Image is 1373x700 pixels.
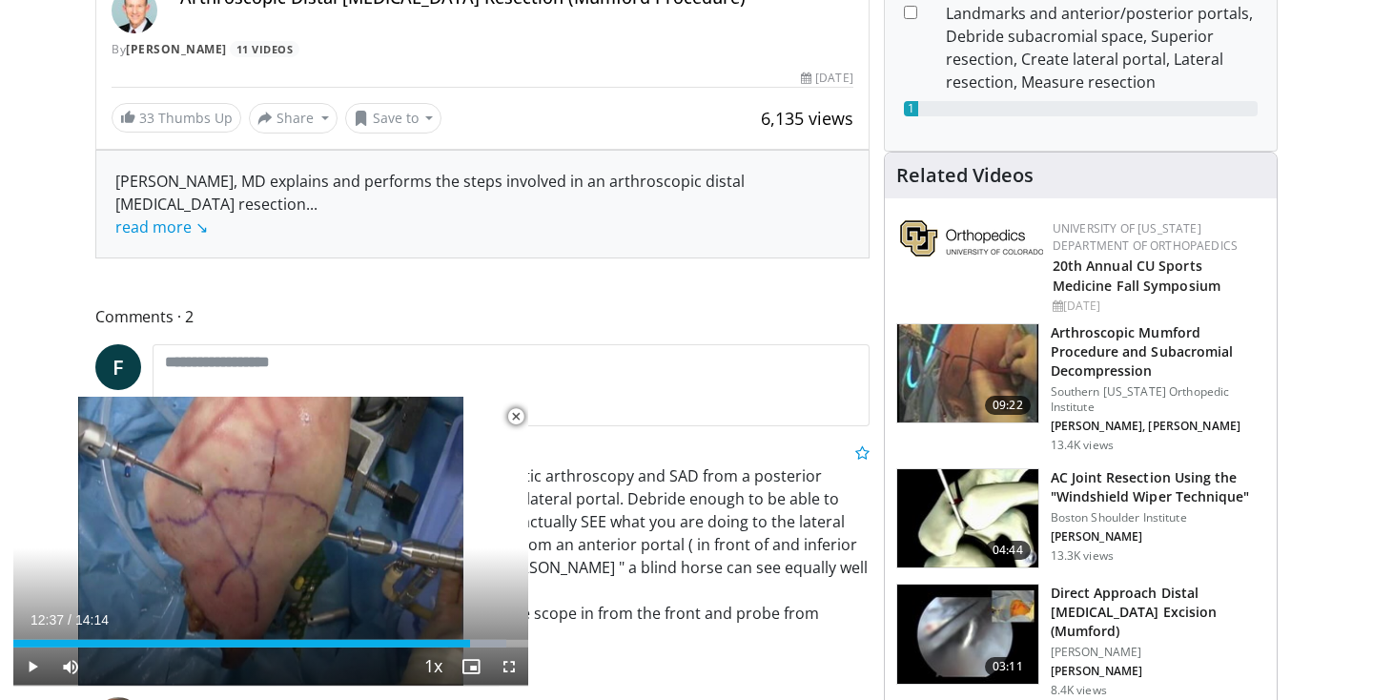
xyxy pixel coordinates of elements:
button: Save to [345,103,442,134]
button: Enable picture-in-picture mode [452,648,490,686]
span: 6,135 views [761,107,853,130]
p: [PERSON_NAME] [1051,529,1265,545]
a: 20th Annual CU Sports Medicine Fall Symposium [1053,257,1220,295]
a: read more ↘ [115,216,208,237]
button: Mute [51,648,90,686]
span: 12:37 [31,612,64,628]
div: [DATE] [801,70,852,87]
p: Southern [US_STATE] Orthopedic Institute [1051,384,1265,415]
span: 09:22 [985,396,1031,415]
button: Fullscreen [490,648,528,686]
span: ... [115,194,318,237]
h3: Arthroscopic Mumford Procedure and Subacromial Decompression [1051,323,1265,381]
video-js: Video Player [13,397,528,687]
a: 04:44 AC Joint Resection Using the "Windshield Wiper Technique" Boston Shoulder Institute [PERSON... [896,468,1265,569]
h3: Direct Approach Distal [MEDICAL_DATA] Excision (Mumford) [1051,584,1265,641]
p: 8.4K views [1051,683,1107,698]
span: 03:11 [985,657,1031,676]
span: / [68,612,72,628]
p: 13.3K views [1051,548,1114,564]
p: [PERSON_NAME] [1051,645,1265,660]
div: [PERSON_NAME], MD explains and performs the steps involved in an arthroscopic distal [MEDICAL_DAT... [115,170,850,238]
div: By [112,41,853,58]
a: 03:11 Direct Approach Distal [MEDICAL_DATA] Excision (Mumford) [PERSON_NAME] [PERSON_NAME] 8.4K v... [896,584,1265,698]
p: 13.4K views [1051,438,1114,453]
button: Share [249,103,338,134]
img: Mumford_100010853_2.jpg.150x105_q85_crop-smart_upscale.jpg [897,324,1038,423]
span: 33 [139,109,154,127]
img: MGngRNnbuHoiqTJH4xMDoxOjBrO-I4W8.150x105_q85_crop-smart_upscale.jpg [897,585,1038,684]
a: 09:22 Arthroscopic Mumford Procedure and Subacromial Decompression Southern [US_STATE] Orthopedic... [896,323,1265,453]
button: Play [13,648,51,686]
a: 33 Thumbs Up [112,103,241,133]
button: Close [497,397,535,437]
a: [PERSON_NAME] [126,41,227,57]
p: Boston Shoulder Institute [1051,510,1265,525]
p: [PERSON_NAME], [PERSON_NAME] [1051,419,1265,434]
a: F [95,344,141,390]
h3: AC Joint Resection Using the "Windshield Wiper Technique" [1051,468,1265,506]
div: Progress Bar [13,640,528,648]
img: 1163775_3.png.150x105_q85_crop-smart_upscale.jpg [897,469,1038,568]
span: 14:14 [75,612,109,628]
h4: Related Videos [896,164,1034,187]
span: Comments 2 [95,304,870,329]
button: Playback Rate [414,648,452,686]
dd: Landmarks and anterior/posterior portals, Debride subacromial space, Superior resection, Create l... [932,2,1272,93]
p: [PERSON_NAME] [1051,664,1265,679]
a: 11 Videos [230,41,299,57]
div: [DATE] [1053,298,1261,315]
div: 1 [904,101,918,116]
span: 04:44 [985,541,1031,560]
img: 355603a8-37da-49b6-856f-e00d7e9307d3.png.150x105_q85_autocrop_double_scale_upscale_version-0.2.png [900,220,1043,257]
a: University of [US_STATE] Department of Orthopaedics [1053,220,1238,254]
